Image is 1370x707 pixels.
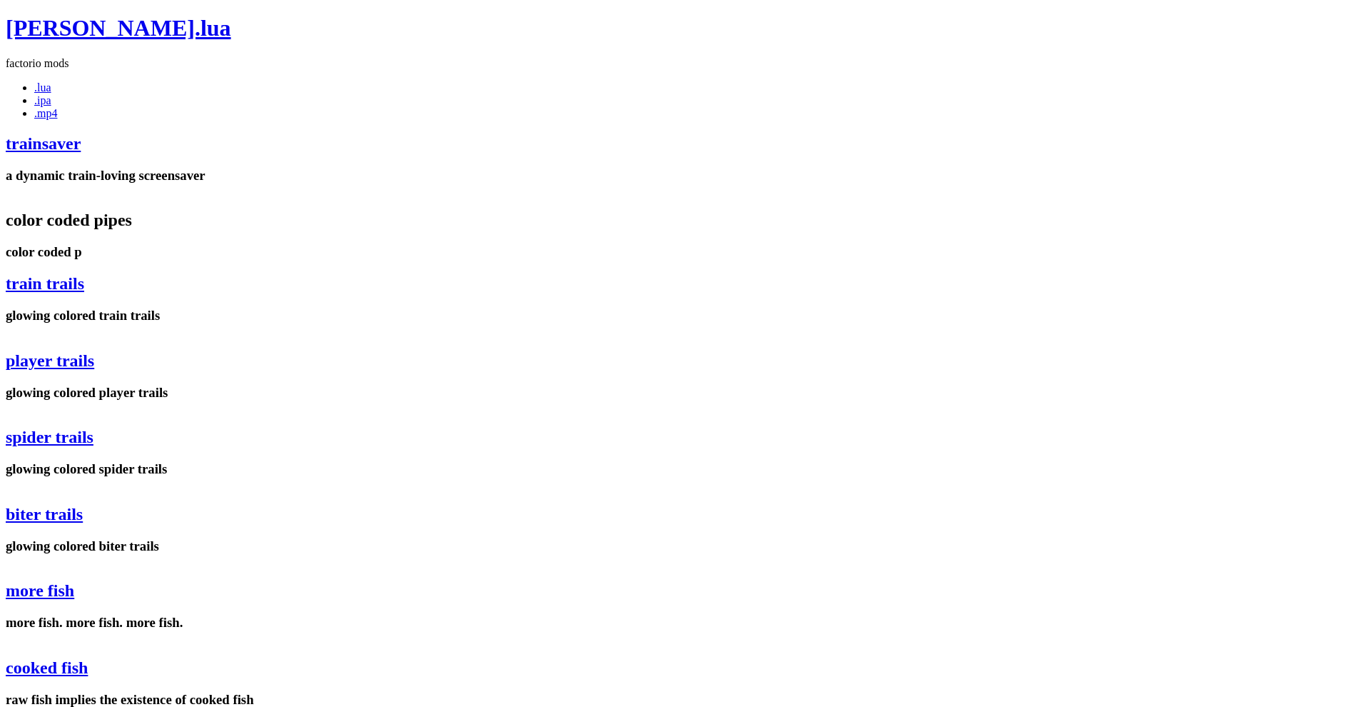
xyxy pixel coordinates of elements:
h3: glowing colored player trails [6,385,1364,401]
a: player trails [6,351,94,370]
h3: a dynamic train-loving screensaver [6,168,1364,184]
h2: color coded pipes [6,211,1364,230]
h3: glowing colored spider trails [6,461,1364,477]
a: trainsaver [6,134,81,153]
a: cooked fish [6,658,88,677]
h3: more fish. more fish. more fish. [6,615,1364,631]
a: .mp4 [34,107,57,119]
a: .lua [34,81,51,94]
a: train trails [6,274,84,293]
h3: color coded p [6,244,1364,260]
h3: glowing colored biter trails [6,538,1364,554]
p: factorio mods [6,57,1364,70]
a: spider trails [6,428,93,446]
a: [PERSON_NAME].lua [6,15,231,41]
h3: glowing colored train trails [6,308,1364,324]
a: biter trails [6,505,83,523]
a: .ipa [34,94,51,106]
a: more fish [6,581,74,600]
